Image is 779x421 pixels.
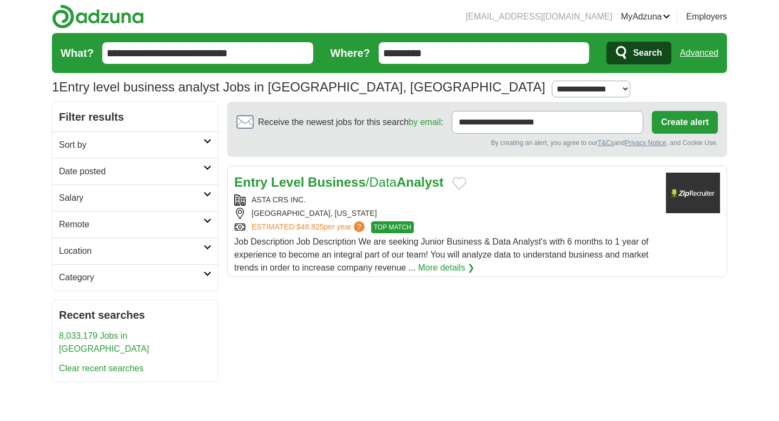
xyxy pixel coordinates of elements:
[466,10,612,23] li: [EMAIL_ADDRESS][DOMAIN_NAME]
[606,42,671,64] button: Search
[59,139,203,152] h2: Sort by
[397,175,444,189] strong: Analyst
[52,158,218,185] a: Date posted
[59,307,212,323] h2: Recent searches
[258,116,443,129] span: Receive the newest jobs for this search :
[271,175,304,189] strong: Level
[52,238,218,264] a: Location
[52,185,218,211] a: Salary
[234,175,267,189] strong: Entry
[598,139,614,147] a: T&Cs
[408,117,441,127] a: by email
[59,192,203,205] h2: Salary
[418,261,475,274] a: More details ❯
[59,364,144,373] a: Clear recent searches
[371,221,414,233] span: TOP MATCH
[234,194,657,206] div: ASTA CRS INC.
[52,211,218,238] a: Remote
[59,331,149,353] a: 8,033,179 Jobs in [GEOGRAPHIC_DATA]
[59,245,203,258] h2: Location
[652,111,718,134] button: Create alert
[52,264,218,291] a: Category
[234,208,657,219] div: [GEOGRAPHIC_DATA], [US_STATE]
[296,222,324,231] span: $48,825
[59,271,203,284] h2: Category
[308,175,366,189] strong: Business
[666,173,720,213] img: Company logo
[52,131,218,158] a: Sort by
[680,42,718,64] a: Advanced
[61,45,94,61] label: What?
[686,10,727,23] a: Employers
[234,237,649,272] span: Job Description Job Description We are seeking Junior Business & Data Analyst's with 6 months to ...
[52,102,218,131] h2: Filter results
[52,80,545,94] h1: Entry level business analyst Jobs in [GEOGRAPHIC_DATA], [GEOGRAPHIC_DATA]
[234,175,444,189] a: Entry Level Business/DataAnalyst
[236,138,718,148] div: By creating an alert, you agree to our and , and Cookie Use.
[354,221,365,232] span: ?
[633,42,662,64] span: Search
[52,77,59,97] span: 1
[331,45,370,61] label: Where?
[621,10,671,23] a: MyAdzuna
[59,218,203,231] h2: Remote
[59,165,203,178] h2: Date posted
[252,221,367,233] a: ESTIMATED:$48,825per year?
[452,177,466,190] button: Add to favorite jobs
[625,139,666,147] a: Privacy Notice
[52,4,144,29] img: Adzuna logo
